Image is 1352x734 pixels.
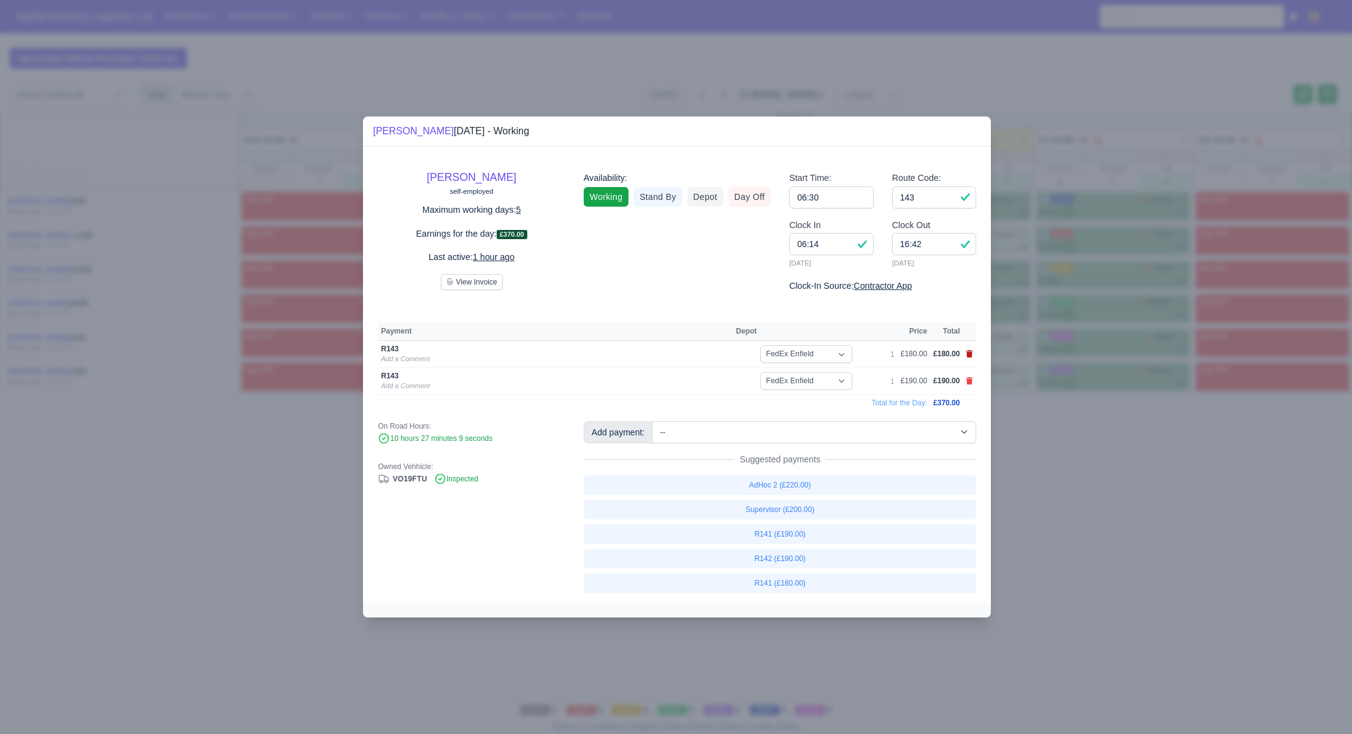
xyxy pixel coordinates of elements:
a: Stand By [633,187,682,207]
small: [DATE] [789,258,874,269]
a: R141 (£190.00) [584,524,977,544]
small: self-employed [450,188,494,195]
span: £370.00 [933,399,960,407]
div: 1 [890,350,895,359]
iframe: Chat Widget [1291,675,1352,734]
p: Maximum working days: [378,203,565,217]
th: Depot [733,323,887,341]
label: Start Time: [789,171,831,185]
a: R141 (£180.00) [584,573,977,593]
u: Contractor App [854,281,912,291]
u: 1 hour ago [473,252,514,262]
div: [DATE] - Working [373,124,529,139]
label: Clock Out [892,218,931,232]
a: Add a Comment [381,355,429,362]
div: 1 [890,377,895,386]
a: Day Off [728,187,771,207]
td: £180.00 [898,341,930,368]
div: Availability: [584,171,771,185]
a: Working [584,187,628,207]
div: On Road Hours: [378,421,565,431]
div: Add payment: [584,421,652,443]
div: R143 [381,344,657,354]
a: [PERSON_NAME] [373,126,454,136]
u: 5 [516,205,521,215]
span: £190.00 [933,377,960,385]
p: Earnings for the day: [378,227,565,241]
span: £180.00 [933,350,960,358]
span: Inspected [434,475,478,483]
a: Supervisor (£200.00) [584,500,977,519]
a: R142 (£190.00) [584,549,977,568]
label: Clock In [789,218,820,232]
span: Total for the Day: [871,399,927,407]
span: Suggested payments [735,453,825,465]
button: View Invoice [441,274,503,290]
span: £370.00 [497,230,527,239]
small: [DATE] [892,258,977,269]
a: Add a Comment [381,382,429,389]
div: Clock-In Source: [789,279,976,293]
th: Price [898,323,930,341]
a: VO19FTU [378,475,427,483]
a: [PERSON_NAME] [427,171,516,183]
a: AdHoc 2 (£220.00) [584,475,977,495]
th: Total [930,323,963,341]
a: Depot [687,187,724,207]
th: Payment [378,323,733,341]
div: 10 hours 27 minutes 9 seconds [378,434,565,445]
p: Last active: [378,250,565,264]
label: Route Code: [892,171,941,185]
td: £190.00 [898,368,930,395]
div: Owned Vehhicle: [378,462,565,472]
div: R143 [381,371,657,381]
